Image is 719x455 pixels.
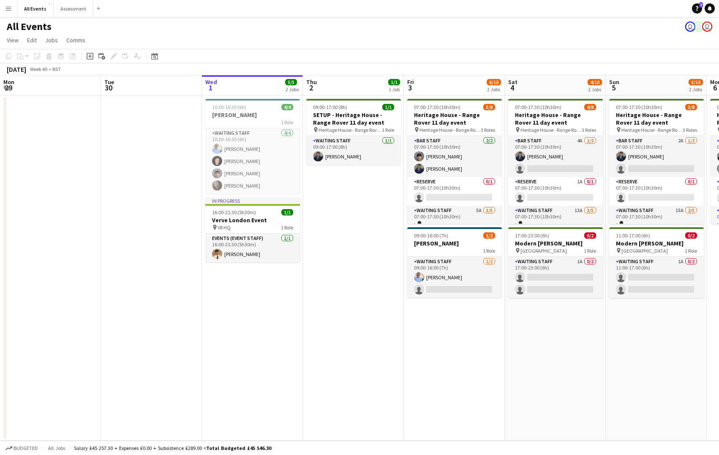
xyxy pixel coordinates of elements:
[608,83,619,93] span: 5
[205,78,217,86] span: Wed
[63,35,89,46] a: Comms
[205,197,300,262] app-job-card: In progress16:00-21:30 (5h30m)1/1Verve London Event VR HQ1 RoleEvents (Event Staff)1/116:00-21:30...
[677,414,719,455] iframe: Chat Widget
[419,127,481,133] span: Heritage House - Range Rover 11 day event
[508,78,517,86] span: Sat
[14,445,38,451] span: Budgeted
[621,127,683,133] span: Heritage House - Range Rover 11 day event
[508,227,603,298] app-job-card: 17:00-23:00 (6h)0/2Modern [PERSON_NAME] [GEOGRAPHIC_DATA]1 RoleWaiting Staff1A0/217:00-23:00 (6h)
[609,206,704,283] app-card-role: Waiting Staff15A2/507:00-17:30 (10h30m)[PERSON_NAME]
[407,240,502,247] h3: [PERSON_NAME]
[508,111,603,126] h3: Heritage House - Range Rover 11 day event
[515,232,549,239] span: 17:00-23:00 (6h)
[28,66,49,72] span: Week 40
[3,78,14,86] span: Mon
[407,177,502,206] app-card-role: Reserve0/107:00-17:30 (10h30m)
[281,104,293,110] span: 4/4
[24,35,40,46] a: Edit
[702,22,712,32] app-user-avatar: Nathan Wong
[507,83,517,93] span: 4
[281,119,293,125] span: 1 Role
[66,36,85,44] span: Comms
[281,224,293,231] span: 1 Role
[515,104,561,110] span: 07:00-17:30 (10h30m)
[204,83,217,93] span: 1
[319,127,382,133] span: Heritage House - Range Rover 11 day event
[609,240,704,247] h3: Modern [PERSON_NAME]
[3,35,22,46] a: View
[305,83,317,93] span: 2
[487,79,501,85] span: 6/10
[689,86,703,93] div: 2 Jobs
[407,99,502,224] div: 07:00-17:30 (10h30m)5/8Heritage House - Range Rover 11 day event Heritage House - Range Rover 11 ...
[694,22,704,32] app-user-avatar: Nathan Wong
[683,127,697,133] span: 3 Roles
[520,127,582,133] span: Heritage House - Range Rover 11 day event
[407,78,414,86] span: Fri
[685,22,695,32] app-user-avatar: Nathan Wong
[42,35,61,46] a: Jobs
[508,99,603,224] div: 07:00-17:30 (10h30m)4/8Heritage House - Range Rover 11 day event Heritage House - Range Rover 11 ...
[414,232,448,239] span: 09:00-16:00 (7h)
[2,83,14,93] span: 29
[508,240,603,247] h3: Modern [PERSON_NAME]
[205,216,300,224] h3: Verve London Event
[609,177,704,206] app-card-role: Reserve0/107:00-17:30 (10h30m)
[313,104,347,110] span: 09:00-17:00 (8h)
[389,86,400,93] div: 1 Job
[406,83,414,93] span: 3
[7,20,52,33] h1: All Events
[685,104,697,110] span: 3/8
[212,104,246,110] span: 10:30-16:30 (6h)
[609,99,704,224] app-job-card: 07:00-17:30 (10h30m)3/8Heritage House - Range Rover 11 day event Heritage House - Range Rover 11 ...
[508,136,603,177] app-card-role: Bar Staff4A1/207:00-17:30 (10h30m)[PERSON_NAME]
[584,104,596,110] span: 4/8
[699,2,703,8] span: 7
[103,83,114,93] span: 30
[481,127,495,133] span: 3 Roles
[104,78,114,86] span: Tue
[508,257,603,298] app-card-role: Waiting Staff1A0/217:00-23:00 (6h)
[205,99,300,194] div: 10:30-16:30 (6h)4/4[PERSON_NAME]1 RoleWaiting Staff4/410:30-16:30 (6h)[PERSON_NAME][PERSON_NAME][...
[407,206,502,283] app-card-role: Waiting Staff5A3/507:00-17:30 (10h30m)[PERSON_NAME]
[609,227,704,298] app-job-card: 11:00-17:00 (6h)0/2Modern [PERSON_NAME] [GEOGRAPHIC_DATA]1 RoleWaiting Staff1A0/211:00-17:00 (6h)
[584,232,596,239] span: 0/2
[520,248,567,254] span: [GEOGRAPHIC_DATA]
[17,0,54,17] button: All Events
[483,104,495,110] span: 5/8
[205,197,300,204] div: In progress
[588,79,602,85] span: 4/10
[609,111,704,126] h3: Heritage House - Range Rover 11 day event
[54,0,93,17] button: Assessment
[609,257,704,298] app-card-role: Waiting Staff1A0/211:00-17:00 (6h)
[616,104,662,110] span: 07:00-17:30 (10h30m)
[218,224,231,231] span: VR HQ
[212,209,256,215] span: 16:00-21:30 (5h30m)
[584,248,596,254] span: 1 Role
[407,227,502,298] div: 09:00-16:00 (7h)1/2[PERSON_NAME]1 RoleWaiting Staff1/209:00-16:00 (7h)[PERSON_NAME]
[621,248,668,254] span: [GEOGRAPHIC_DATA]
[4,444,39,453] button: Budgeted
[407,111,502,126] h3: Heritage House - Range Rover 11 day event
[206,445,271,451] span: Total Budgeted £45 546.30
[52,66,61,72] div: BST
[205,234,300,262] app-card-role: Events (Event Staff)1/116:00-21:30 (5h30m)[PERSON_NAME]
[609,78,619,86] span: Sun
[46,445,67,451] span: All jobs
[609,136,704,177] app-card-role: Bar Staff2A1/207:00-17:30 (10h30m)[PERSON_NAME]
[205,128,300,194] app-card-role: Waiting Staff4/410:30-16:30 (6h)[PERSON_NAME][PERSON_NAME][PERSON_NAME][PERSON_NAME]
[306,78,317,86] span: Thu
[616,232,650,239] span: 11:00-17:00 (6h)
[487,86,501,93] div: 2 Jobs
[286,86,299,93] div: 2 Jobs
[205,111,300,119] h3: [PERSON_NAME]
[285,79,297,85] span: 5/5
[306,111,401,126] h3: SETUP - Heritage House - Range Rover 11 day event
[414,104,460,110] span: 07:00-17:30 (10h30m)
[685,232,697,239] span: 0/2
[483,248,495,254] span: 1 Role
